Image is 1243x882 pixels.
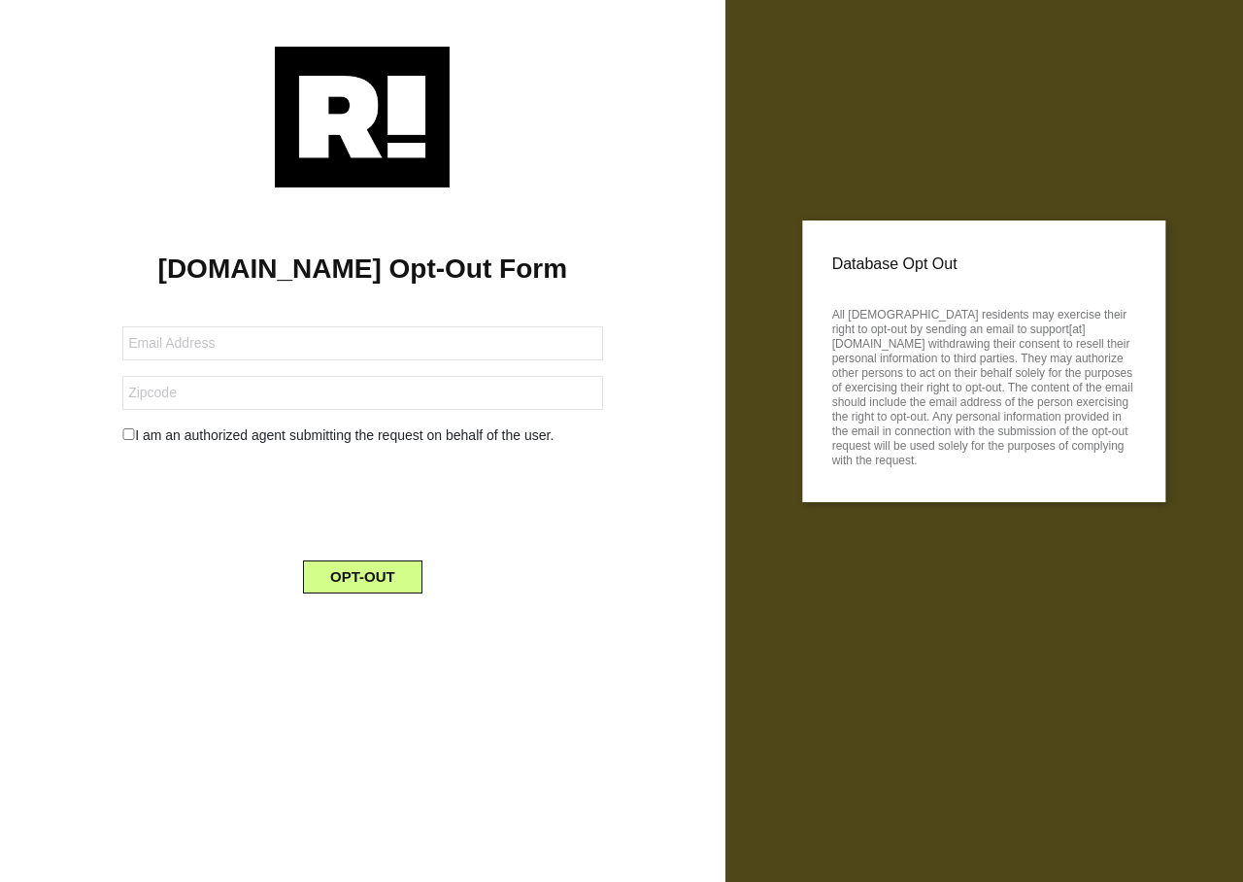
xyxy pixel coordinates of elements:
[215,461,510,537] iframe: reCAPTCHA
[832,302,1136,468] p: All [DEMOGRAPHIC_DATA] residents may exercise their right to opt-out by sending an email to suppo...
[832,250,1136,279] p: Database Opt Out
[108,425,617,446] div: I am an authorized agent submitting the request on behalf of the user.
[122,376,602,410] input: Zipcode
[275,47,450,187] img: Retention.com
[303,560,422,594] button: OPT-OUT
[29,253,696,286] h1: [DOMAIN_NAME] Opt-Out Form
[122,326,602,360] input: Email Address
